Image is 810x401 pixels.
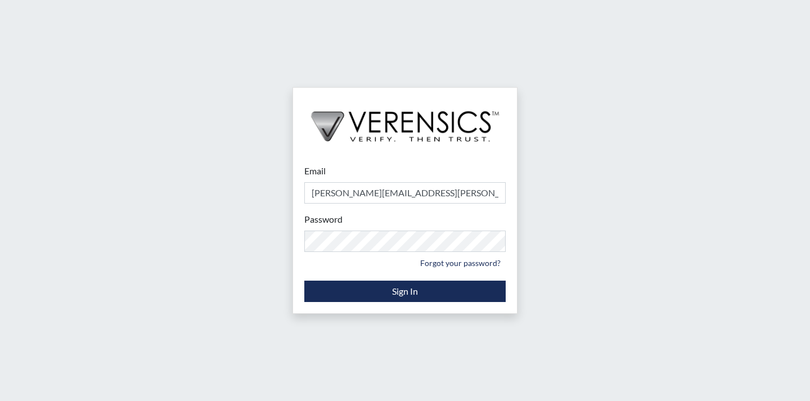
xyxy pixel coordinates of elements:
[304,164,326,178] label: Email
[304,281,506,302] button: Sign In
[415,254,506,272] a: Forgot your password?
[293,88,517,153] img: logo-wide-black.2aad4157.png
[304,182,506,204] input: Email
[304,213,343,226] label: Password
